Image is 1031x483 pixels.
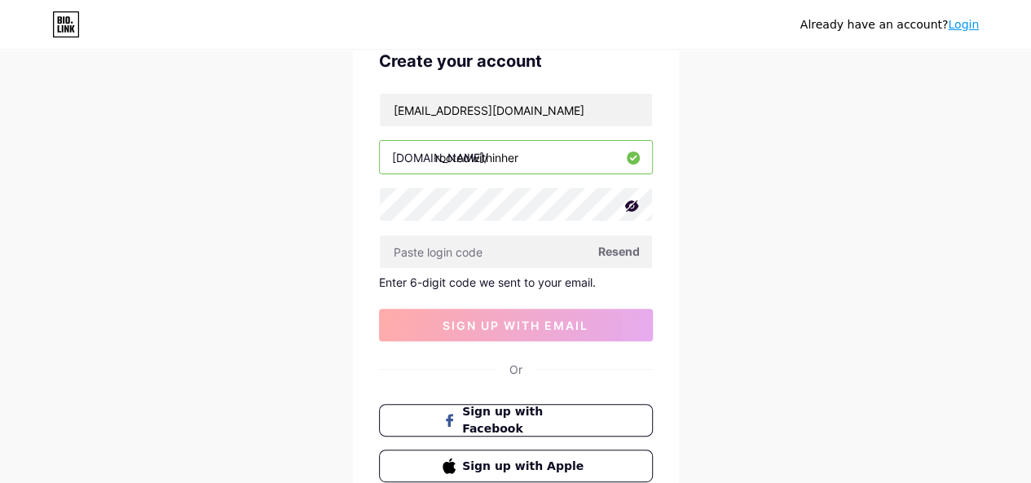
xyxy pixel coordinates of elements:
[462,403,588,437] span: Sign up with Facebook
[443,318,588,332] span: sign up with email
[800,16,979,33] div: Already have an account?
[379,275,653,289] div: Enter 6-digit code we sent to your email.
[379,309,653,341] button: sign up with email
[379,404,653,437] button: Sign up with Facebook
[598,243,640,260] span: Resend
[462,458,588,475] span: Sign up with Apple
[379,49,653,73] div: Create your account
[380,235,652,268] input: Paste login code
[392,149,488,166] div: [DOMAIN_NAME]/
[948,18,979,31] a: Login
[380,94,652,126] input: Email
[509,361,522,378] div: Or
[380,141,652,173] input: username
[379,450,653,482] button: Sign up with Apple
